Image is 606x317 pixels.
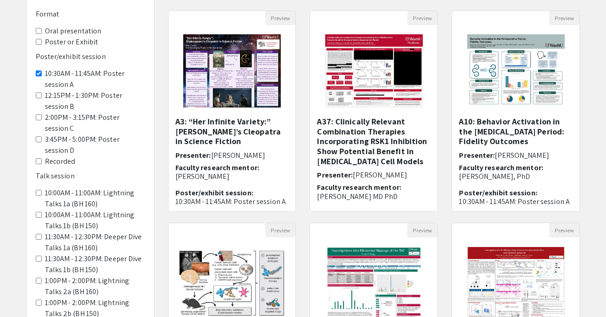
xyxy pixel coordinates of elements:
h5: A37: Clinically Relevant Combination Therapies Incorporating RSK1 Inhibition Show Potential Benef... [317,117,431,166]
button: Preview [407,223,437,237]
span: Faculty research mentor: [317,183,401,192]
h6: Presenter: [175,151,289,160]
span: Faculty research mentor: [459,163,543,172]
button: Preview [549,11,579,25]
label: 10:00AM - 11:00AM: Lightning Talks 1b (BH 150) [45,210,145,231]
p: [PERSON_NAME] MD PhD [317,192,431,201]
label: 10:30AM - 11:45AM: Poster session A [45,68,145,90]
span: Poster/exhibit session: [459,188,537,198]
span: [PERSON_NAME] [353,170,407,180]
button: Preview [549,223,579,237]
p: [PERSON_NAME], PhD [459,172,573,181]
label: Poster or Exhibit [45,37,98,48]
label: 3:45PM - 5:00PM: Poster session D [45,134,145,156]
img: <p>A37: Clinically Relevant Combination Therapies Incorporating RSK1 Inhibition Show Potential Be... [316,25,432,117]
h6: Presenter: [459,151,573,160]
div: Open Presentation <p>A37: Clinically Relevant Combination Therapies Incorporating RSK1 Inhibition... [310,11,438,212]
p: [PERSON_NAME] [175,172,289,181]
label: Oral presentation [45,26,102,37]
img: <p>A10: Behavior Activation in the Perioperative Period: Fidelity Outcomes</p> [458,25,574,117]
span: Faculty research mentor: [175,163,259,172]
label: 12:15PM - 1:30PM: Poster session B [45,90,145,112]
h5: A3: “Her Infinite Variety:” [PERSON_NAME]’s Cleopatra in Science Fiction [175,117,289,146]
p: 10:30AM - 11:45AM: Poster session A [459,197,573,206]
div: Open Presentation <p>A3: “Her Infinite Variety:” Shakespeare’s Cleopatra in Science Fiction</p> [168,11,296,212]
h6: Talk session [36,172,145,180]
iframe: Chat [7,276,39,310]
label: Recorded [45,156,76,167]
p: 10:30AM - 11:45AM: Poster session A [175,197,289,206]
label: 11:30AM - 12:30PM: Deeper Dive Talks 1b (BH 150) [45,253,145,275]
h6: Format [36,10,145,18]
h5: A10: Behavior Activation in the [MEDICAL_DATA] Period: Fidelity Outcomes [459,117,573,146]
h6: Poster/exhibit session [36,52,145,61]
label: 2:00PM - 3:15PM: Poster session C [45,112,145,134]
button: Preview [407,11,437,25]
button: Preview [265,11,295,25]
button: Preview [265,223,295,237]
h6: Presenter: [317,171,431,179]
div: Open Presentation <p>A10: Behavior Activation in the Perioperative Period: Fidelity Outcomes</p> [452,11,580,212]
label: 1:00PM - 2:00PM: Lightning Talks 2a (BH 160) [45,275,145,297]
span: Poster/exhibit session: [175,188,253,198]
label: 10:00AM - 11:00AM: Lightning Talks 1a (BH 160) [45,188,145,210]
img: <p>A3: “Her Infinite Variety:” Shakespeare’s Cleopatra in Science Fiction</p> [174,25,290,117]
span: [PERSON_NAME] [211,150,265,160]
span: [PERSON_NAME] [495,150,549,160]
label: 11:30AM - 12:30PM: Deeper Dive Talks 1a (BH 160) [45,231,145,253]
